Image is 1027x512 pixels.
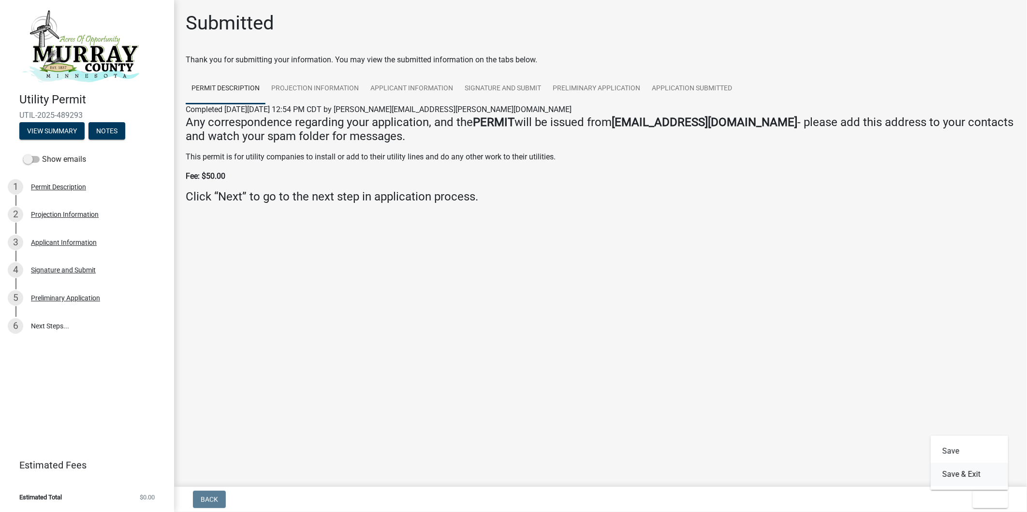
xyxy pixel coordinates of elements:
[186,115,1015,143] h4: Any correspondence regarding your application, and the will be issued from - please add this addr...
[23,154,86,165] label: Show emails
[193,491,226,508] button: Back
[931,436,1008,490] div: Exit
[646,73,738,104] a: Application Submitted
[365,73,459,104] a: Applicant Information
[201,496,218,503] span: Back
[265,73,365,104] a: Projection Information
[186,12,274,35] h1: Submitted
[88,122,125,140] button: Notes
[31,239,97,246] div: Applicant Information
[186,54,1015,66] div: Thank you for submitting your information. You may view the submitted information on the tabs below.
[186,73,265,104] a: Permit Description
[19,111,155,120] span: UTIL-2025-489293
[8,179,23,195] div: 1
[8,318,23,334] div: 6
[31,184,86,190] div: Permit Description
[88,128,125,135] wm-modal-confirm: Notes
[140,494,155,500] span: $0.00
[8,207,23,222] div: 2
[186,171,225,181] strong: Fee: $50.00
[19,128,85,135] wm-modal-confirm: Summary
[31,211,99,218] div: Projection Information
[547,73,646,104] a: Preliminary Application
[186,105,572,114] span: Completed [DATE][DATE] 12:54 PM CDT by [PERSON_NAME][EMAIL_ADDRESS][PERSON_NAME][DOMAIN_NAME]
[19,494,62,500] span: Estimated Total
[186,151,1015,163] p: This permit is for utility companies to install or add to their utility lines and do any other wo...
[459,73,547,104] a: Signature and Submit
[8,235,23,250] div: 3
[19,93,166,107] h4: Utility Permit
[31,295,100,301] div: Preliminary Application
[19,10,139,83] img: Murray County, Minnesota
[473,115,514,129] strong: PERMIT
[31,267,96,273] div: Signature and Submit
[931,463,1008,486] button: Save & Exit
[19,122,85,140] button: View Summary
[8,455,159,475] a: Estimated Fees
[612,115,797,129] strong: [EMAIL_ADDRESS][DOMAIN_NAME]
[931,440,1008,463] button: Save
[8,290,23,306] div: 5
[981,496,995,503] span: Exit
[973,491,1008,508] button: Exit
[186,190,1015,204] h4: Click “Next” to go to the next step in application process.
[8,262,23,278] div: 4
